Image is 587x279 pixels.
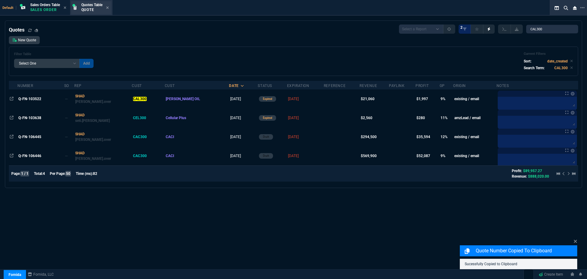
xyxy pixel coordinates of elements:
p: SHAD [75,131,131,137]
div: Cust [132,83,142,88]
span: Q-FN-103638 [18,116,41,120]
td: Open SO in Expanded View [64,108,74,127]
span: 11% [441,116,448,120]
div: Notes [497,83,509,88]
span: $888,020.00 [528,174,549,179]
nx-icon: Open In Opposite Panel [10,135,13,139]
span: 12% [441,135,448,139]
input: Search [526,25,578,33]
h4: Quotes [9,26,24,34]
td: [DATE] [229,89,258,108]
td: [DATE] [287,89,324,108]
span: 82 [93,172,97,176]
span: 9% [441,97,445,101]
span: CEL300 [133,116,146,120]
span: Revenue: [512,174,527,179]
span: Quotes Table [81,3,102,7]
code: CAL300 [554,66,568,70]
div: Revenue [360,83,377,88]
span: [PERSON_NAME] OIL [166,97,200,101]
span: Per Page: [50,172,65,176]
p: [PERSON_NAME].over [75,99,131,104]
div: Rep [74,83,82,88]
div: -- [65,153,72,159]
td: undefined [324,146,360,165]
span: CAC300 [133,154,147,158]
span: $89,957.27 [523,169,542,173]
nx-icon: Close Workbench [570,4,579,12]
span: $569,900 [361,154,377,158]
p: SHAD [75,93,131,99]
nx-icon: Close Tab [106,6,109,10]
td: Open SO in Expanded View [64,146,74,165]
td: double click to filter by Rep [74,146,132,165]
span: Time (ms): [76,172,93,176]
div: Number [17,83,33,88]
a: New Quote [9,36,40,44]
nx-icon: Close Tab [64,6,66,10]
div: Reference [324,83,345,88]
div: -- [65,115,72,121]
span: Page: [11,172,20,176]
p: Sort: [524,58,531,64]
nx-icon: Open New Tab [580,5,585,11]
p: existing / email [454,134,496,140]
span: Default [2,6,16,10]
h6: Filter Table [14,52,94,56]
p: [PERSON_NAME].over [75,156,131,161]
nx-icon: Search [561,4,570,12]
td: undefined [324,108,360,127]
span: 9% [441,154,445,158]
p: Quote Number Copied to Clipboard [476,247,576,254]
p: Sucessfully Copied to Clipboard [465,261,572,267]
mark: CAL300 [133,97,147,101]
span: Q-FN-103522 [18,97,41,101]
div: Date [229,83,238,88]
h6: Current Filters [524,52,573,56]
td: [DATE] [287,108,324,127]
span: CAC300 [133,135,147,139]
div: origin [453,83,466,88]
td: Open SO in Expanded View [64,89,74,108]
div: Status [258,83,272,88]
a: msbcCompanyName [26,272,56,277]
p: existing / email [454,96,496,102]
span: Cellular Plus [166,116,186,120]
td: [DATE] [229,127,258,146]
div: GP [440,83,445,88]
p: [PERSON_NAME].over [75,137,131,142]
span: CACI [166,135,174,139]
td: [DATE] [229,146,258,165]
p: existing / email [454,153,496,159]
td: Open SO in Expanded View [64,127,74,146]
span: CACI [166,154,174,158]
span: 50 [65,171,71,176]
nx-icon: Open In Opposite Panel [10,154,13,158]
span: 1 / 1 [20,171,29,176]
p: Search Term: [524,65,545,71]
span: Profit: [512,169,522,173]
div: Expiration [287,83,309,88]
div: -- [65,134,72,140]
span: 2 [460,25,463,30]
span: Sales Orders Table [30,3,60,7]
span: $294,500 [361,135,377,139]
span: $2,560 [361,116,372,120]
td: [DATE] [287,127,324,146]
td: double click to filter by Rep [74,108,132,127]
span: Q-FN-106446 [18,154,41,158]
p: Sales Order [30,7,60,12]
span: $21,060 [361,97,375,101]
p: amzLead / email [454,115,496,121]
span: Total: [34,172,43,176]
nx-icon: Open In Opposite Panel [10,116,13,120]
code: date_created [547,59,568,63]
div: SO [64,83,69,88]
td: undefined [324,127,360,146]
span: 4 [43,172,45,176]
p: Quote [81,7,102,12]
td: [DATE] [287,146,324,165]
span: Q-FN-106445 [18,135,41,139]
td: [DATE] [229,108,258,127]
span: $280 [416,116,425,120]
